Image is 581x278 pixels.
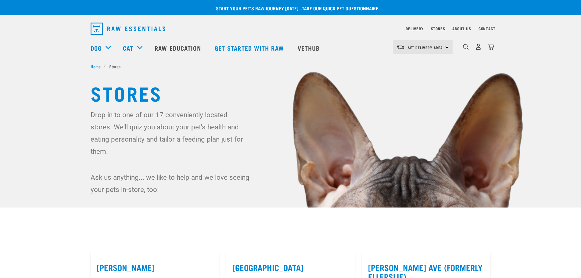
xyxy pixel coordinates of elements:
[123,43,133,52] a: Cat
[408,46,443,49] span: Set Delivery Area
[452,27,471,30] a: About Us
[97,263,213,272] label: [PERSON_NAME]
[91,63,491,70] nav: breadcrumbs
[396,44,405,50] img: van-moving.png
[91,63,101,70] span: Home
[91,63,104,70] a: Home
[463,44,469,50] img: home-icon-1@2x.png
[292,36,328,60] a: Vethub
[91,43,102,52] a: Dog
[149,36,208,60] a: Raw Education
[475,44,482,50] img: user.png
[232,263,349,272] label: [GEOGRAPHIC_DATA]
[91,23,165,35] img: Raw Essentials Logo
[86,20,496,37] nav: dropdown navigation
[479,27,496,30] a: Contact
[431,27,445,30] a: Stores
[91,171,251,196] p: Ask us anything... we like to help and we love seeing your pets in-store, too!
[302,7,379,9] a: take our quick pet questionnaire.
[488,44,494,50] img: home-icon@2x.png
[406,27,423,30] a: Delivery
[91,109,251,157] p: Drop in to one of our 17 conveniently located stores. We'll quiz you about your pet's health and ...
[209,36,292,60] a: Get started with Raw
[91,82,491,104] h1: Stores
